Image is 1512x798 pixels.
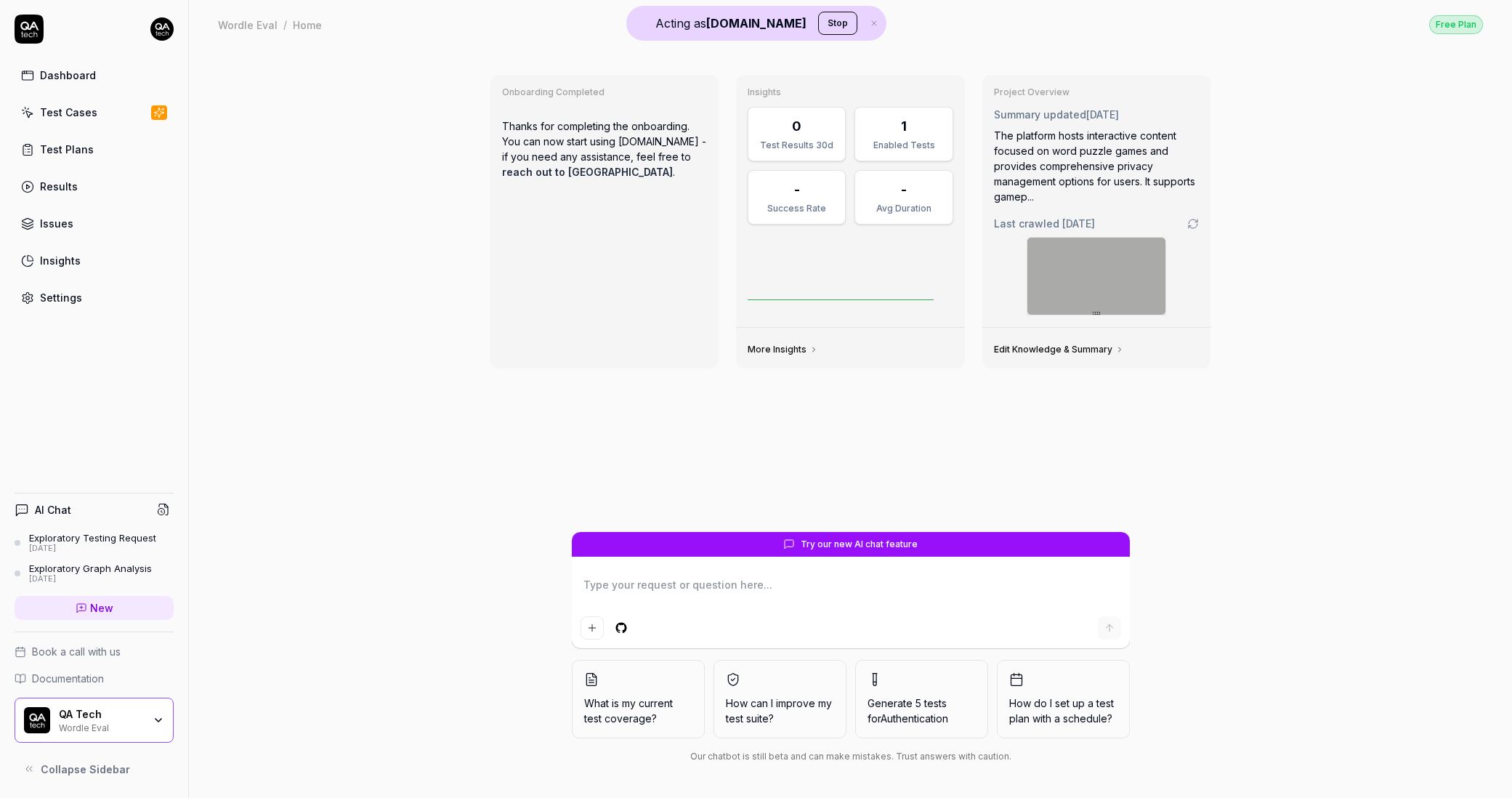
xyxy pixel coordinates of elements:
div: Wordle Eval [218,17,278,32]
button: How can I improve my test suite? [713,660,846,738]
div: Dashboard [40,68,96,83]
h3: Project Overview [994,86,1200,98]
a: More Insights [748,344,818,355]
button: Generate 5 tests forAuthentication [855,660,988,738]
button: Stop [818,12,857,35]
img: Screenshot [1027,238,1165,315]
div: QA Tech [59,708,143,721]
div: Our chatbot is still beta and can make mistakes. Trust answers with caution. [572,750,1130,763]
h3: Insights [748,86,953,98]
div: Settings [40,290,82,305]
span: Book a call with us [32,644,121,659]
a: Test Plans [15,135,174,164]
div: Results [40,179,78,194]
a: New [15,596,174,620]
a: Results [15,172,174,201]
img: 7ccf6c19-61ad-4a6c-8811-018b02a1b829.jpg [150,17,174,41]
button: Collapse Sidebar [15,754,174,783]
div: The platform hosts interactive content focused on word puzzle games and provides comprehensive pr... [994,128,1200,204]
span: How can I improve my test suite? [726,696,834,726]
div: Exploratory Testing Request [29,532,156,544]
a: Settings [15,283,174,312]
h3: Onboarding Completed [502,86,708,98]
div: - [794,180,800,199]
span: Last crawled [994,216,1095,231]
div: Issues [40,216,73,231]
div: Test Results 30d [757,139,836,152]
a: reach out to [GEOGRAPHIC_DATA] [502,166,673,178]
button: Add attachment [581,616,604,640]
a: Exploratory Testing Request[DATE] [15,532,174,554]
div: 1 [901,116,907,136]
span: New [90,600,113,616]
a: Test Cases [15,98,174,126]
time: [DATE] [1086,108,1119,121]
a: Edit Knowledge & Summary [994,344,1124,355]
a: Insights [15,246,174,275]
button: What is my current test coverage? [572,660,705,738]
a: Free Plan [1429,15,1483,34]
span: Collapse Sidebar [41,762,130,777]
span: Try our new AI chat feature [801,538,918,551]
div: Success Rate [757,202,836,215]
span: What is my current test coverage? [584,696,692,726]
p: Thanks for completing the onboarding. You can now start using [DOMAIN_NAME] - if you need any ass... [502,107,708,191]
span: Summary updated [994,108,1086,121]
a: Go to crawling settings [1187,218,1199,230]
a: Issues [15,209,174,238]
div: Test Plans [40,142,94,157]
div: Insights [40,253,81,268]
div: - [901,180,907,199]
div: 0 [792,116,801,136]
div: Exploratory Graph Analysis [29,563,152,574]
a: Documentation [15,671,174,686]
div: Avg Duration [864,202,943,215]
time: [DATE] [1062,217,1095,230]
span: Generate 5 tests for Authentication [868,697,948,725]
a: Book a call with us [15,644,174,659]
div: / [283,17,287,32]
img: QA Tech Logo [24,707,50,733]
div: Wordle Eval [59,721,143,733]
div: Test Cases [40,105,97,120]
h4: AI Chat [35,502,71,517]
div: [DATE] [29,544,156,554]
div: Enabled Tests [864,139,943,152]
button: QA Tech LogoQA TechWordle Eval [15,698,174,743]
button: How do I set up a test plan with a schedule? [997,660,1130,738]
span: Documentation [32,671,104,686]
span: How do I set up a test plan with a schedule? [1009,696,1117,726]
a: Dashboard [15,61,174,89]
a: Exploratory Graph Analysis[DATE] [15,563,174,584]
div: Home [293,17,322,32]
div: [DATE] [29,574,152,584]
